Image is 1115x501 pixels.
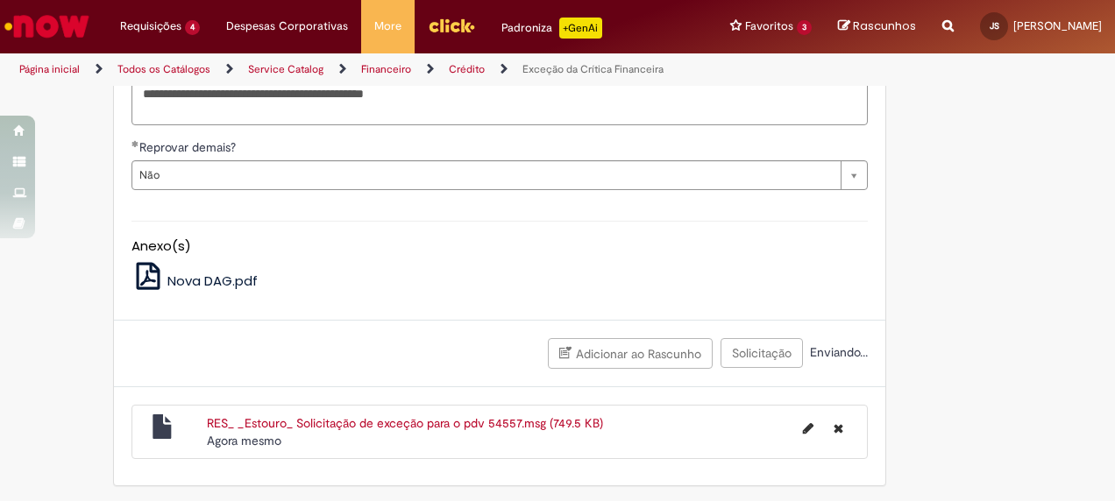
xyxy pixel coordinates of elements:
[522,62,664,76] a: Exceção da Crítica Financeira
[361,62,411,76] a: Financeiro
[853,18,916,34] span: Rascunhos
[374,18,401,35] span: More
[13,53,730,86] ul: Trilhas de página
[559,18,602,39] p: +GenAi
[117,62,210,76] a: Todos os Catálogos
[185,20,200,35] span: 4
[139,139,239,155] span: Reprovar demais?
[131,140,139,147] span: Obrigatório Preenchido
[139,161,832,189] span: Não
[207,433,281,448] span: Agora mesmo
[167,272,258,290] span: Nova DAG.pdf
[207,433,281,448] time: 29/08/2025 16:19:05
[449,62,485,76] a: Crédito
[226,18,348,35] span: Despesas Corporativas
[2,9,92,44] img: ServiceNow
[797,20,812,35] span: 3
[792,414,824,442] button: Editar nome de arquivo RES_ _Estouro_ Solicitação de exceção para o pdv 54557.msg
[1013,18,1102,33] span: [PERSON_NAME]
[248,62,323,76] a: Service Catalog
[806,344,868,360] span: Enviando...
[745,18,793,35] span: Favoritos
[131,79,868,125] textarea: Descrição
[990,20,999,32] span: JS
[823,414,854,442] button: Excluir RES_ _Estouro_ Solicitação de exceção para o pdv 54557.msg
[131,239,868,254] h5: Anexo(s)
[428,12,475,39] img: click_logo_yellow_360x200.png
[120,18,181,35] span: Requisições
[207,415,603,431] a: RES_ _Estouro_ Solicitação de exceção para o pdv 54557.msg (749.5 KB)
[838,18,916,35] a: Rascunhos
[131,272,259,290] a: Nova DAG.pdf
[19,62,80,76] a: Página inicial
[501,18,602,39] div: Padroniza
